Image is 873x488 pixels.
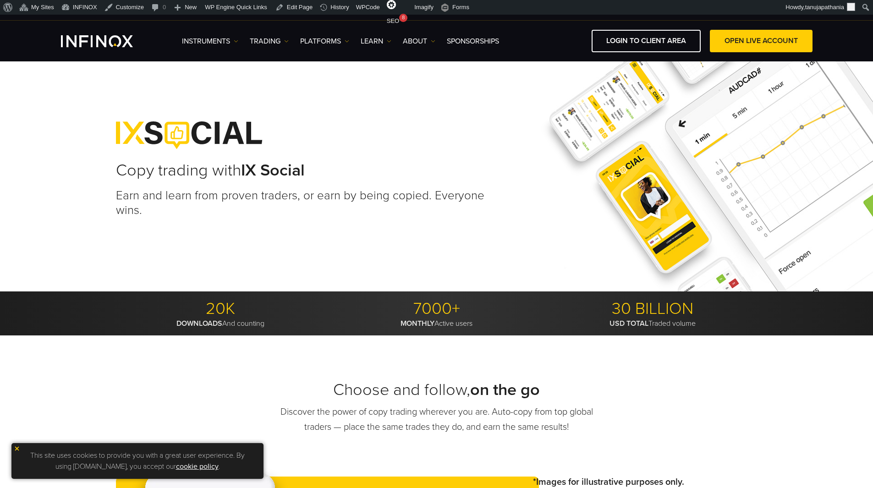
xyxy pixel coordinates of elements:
[609,319,648,328] strong: USD TOTAL
[116,319,325,328] p: And counting
[14,445,20,452] img: yellow close icon
[592,30,701,52] a: LOGIN TO CLIENT AREA
[470,380,540,400] strong: on the go
[276,405,597,434] p: Discover the power of copy trading wherever you are. Auto-copy from top global traders — place th...
[332,319,541,328] p: Active users
[182,36,238,47] a: Instruments
[276,380,597,400] h2: Choose and follow,
[533,477,684,488] strong: *Images for illustrative purposes only.
[300,36,349,47] a: PLATFORMS
[332,299,541,319] p: 7000+
[250,36,289,47] a: TRADING
[548,319,758,328] p: Traded volume
[116,160,493,181] h2: Copy trading with
[447,36,499,47] a: SPONSORSHIPS
[399,14,407,22] div: 8
[116,188,493,217] h3: Earn and learn from proven traders, or earn by being copied. Everyone wins.
[387,17,399,24] span: SEO
[548,299,758,319] p: 30 BILLION
[61,35,154,47] a: INFINOX Logo
[401,319,434,328] strong: MONTHLY
[805,4,844,11] span: tanujapathania
[710,30,813,52] a: OPEN LIVE ACCOUNT
[241,160,305,180] strong: IX Social
[16,448,259,474] p: This site uses cookies to provide you with a great user experience. By using [DOMAIN_NAME], you a...
[116,299,325,319] p: 20K
[403,36,435,47] a: ABOUT
[176,462,219,471] a: cookie policy
[361,36,391,47] a: Learn
[176,319,222,328] strong: DOWNLOADS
